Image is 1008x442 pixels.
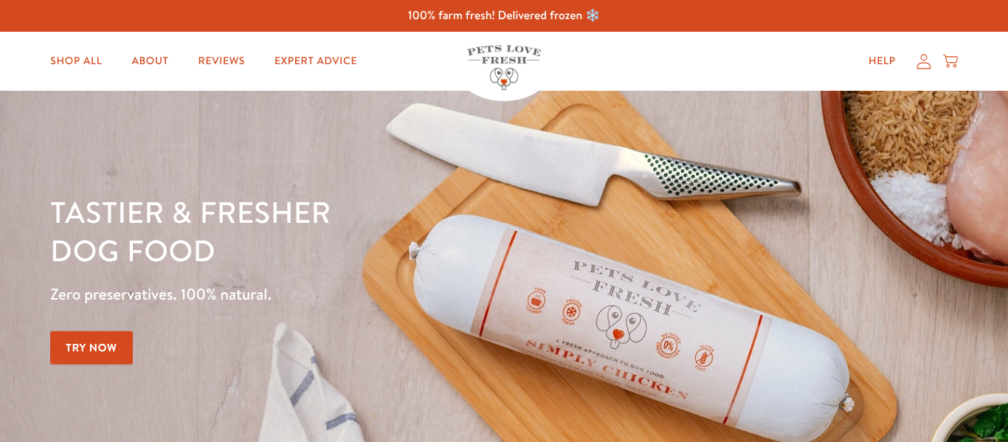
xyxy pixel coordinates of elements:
[38,46,114,76] a: Shop All
[50,193,655,269] h1: Tastier & fresher dog food
[50,281,655,308] p: Zero preservatives. 100% natural.
[120,46,180,76] a: About
[857,46,908,76] a: Help
[50,331,133,365] a: Try Now
[467,45,541,90] img: Pets Love Fresh
[263,46,369,76] a: Expert Advice
[187,46,257,76] a: Reviews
